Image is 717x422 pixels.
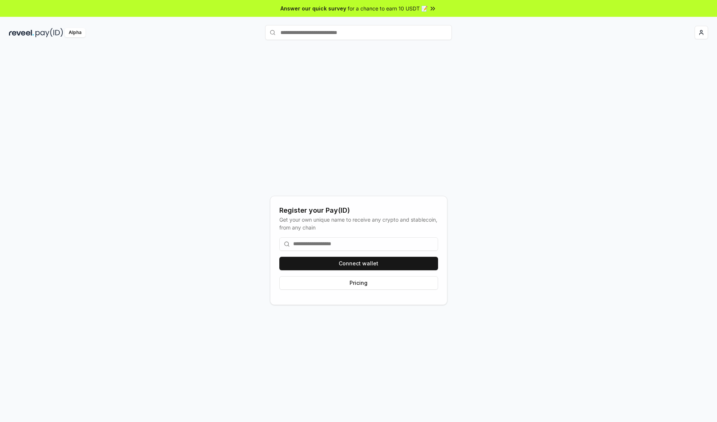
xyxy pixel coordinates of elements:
div: Alpha [65,28,86,37]
img: reveel_dark [9,28,34,37]
button: Connect wallet [279,257,438,270]
div: Register your Pay(ID) [279,205,438,216]
button: Pricing [279,276,438,290]
div: Get your own unique name to receive any crypto and stablecoin, from any chain [279,216,438,231]
span: for a chance to earn 10 USDT 📝 [348,4,428,12]
img: pay_id [35,28,63,37]
span: Answer our quick survey [280,4,346,12]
